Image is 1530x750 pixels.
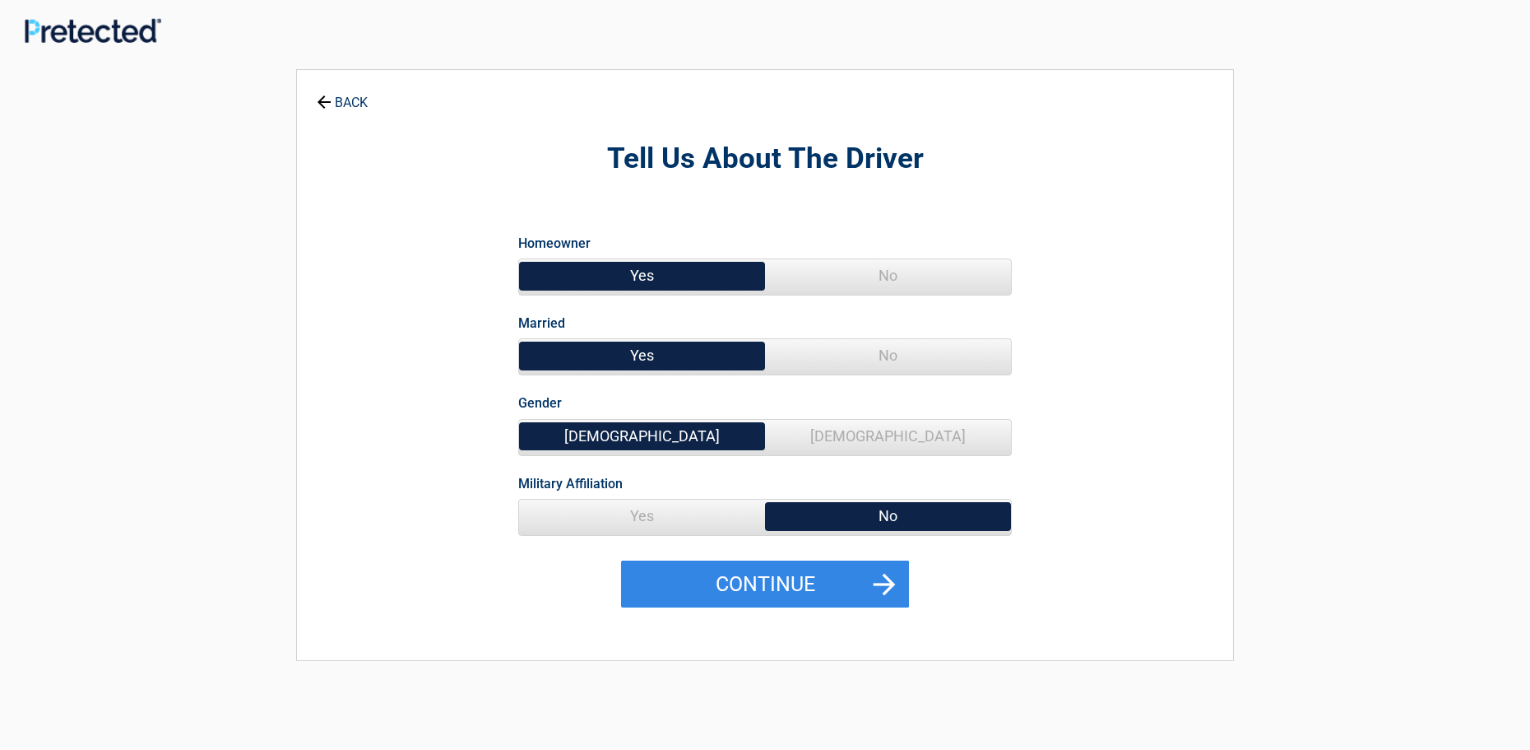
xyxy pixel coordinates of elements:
[765,500,1011,533] span: No
[519,259,765,292] span: Yes
[621,561,909,608] button: Continue
[518,392,562,414] label: Gender
[25,18,161,43] img: Main Logo
[765,259,1011,292] span: No
[765,339,1011,372] span: No
[765,420,1011,453] span: [DEMOGRAPHIC_DATA]
[518,473,623,495] label: Military Affiliation
[518,312,565,334] label: Married
[387,140,1143,179] h2: Tell Us About The Driver
[313,81,371,109] a: BACK
[519,420,765,453] span: [DEMOGRAPHIC_DATA]
[519,500,765,533] span: Yes
[519,339,765,372] span: Yes
[518,232,591,254] label: Homeowner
